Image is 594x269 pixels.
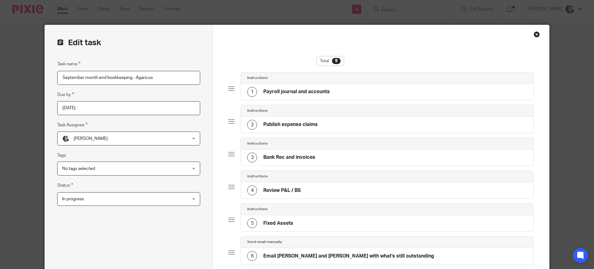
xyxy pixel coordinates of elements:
[57,101,200,115] input: Pick a date
[57,91,74,98] label: Due by
[263,253,434,259] h4: Email [PERSON_NAME] and [PERSON_NAME] with what's still outstanding
[247,153,257,163] div: 3
[247,108,268,113] h4: Instructions
[57,60,80,67] label: Task name
[57,121,88,128] label: Task Assignee
[534,31,540,37] div: Close this dialog window
[247,240,282,245] h4: Send email manually
[57,182,73,189] label: Status
[263,89,330,95] h4: Payroll journal and accounts
[247,185,257,195] div: 4
[247,120,257,130] div: 2
[247,218,257,228] div: 5
[263,220,293,227] h4: Fixed Assets
[74,137,108,141] span: [PERSON_NAME]
[263,187,301,194] h4: Review P&L / BS
[62,167,95,171] span: No tags selected
[247,87,257,97] div: 1
[247,76,268,80] h4: Instructions
[62,197,84,201] span: In progress
[263,121,318,128] h4: Publish expense claims
[316,56,344,66] div: Total
[247,174,268,179] h4: Instructions
[247,251,257,261] div: 6
[57,37,200,48] h2: Edit task
[62,135,70,142] img: barbara-raine-.jpg
[57,152,66,158] label: Tags
[332,58,341,64] div: 9
[247,141,268,146] h4: Instructions
[247,207,268,212] h4: Instructions
[263,154,315,161] h4: Bank Rec and invoices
